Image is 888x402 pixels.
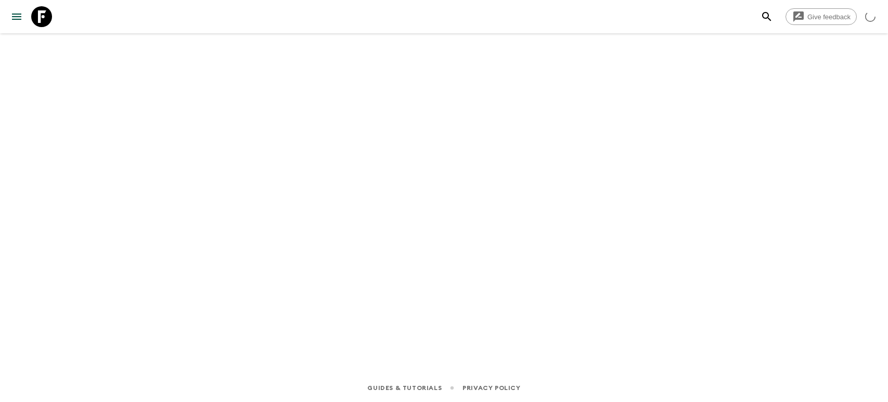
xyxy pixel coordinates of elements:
a: Give feedback [786,8,857,25]
span: Give feedback [802,13,856,21]
a: Guides & Tutorials [367,382,442,394]
a: Privacy Policy [462,382,520,394]
button: search adventures [756,6,777,27]
button: menu [6,6,27,27]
